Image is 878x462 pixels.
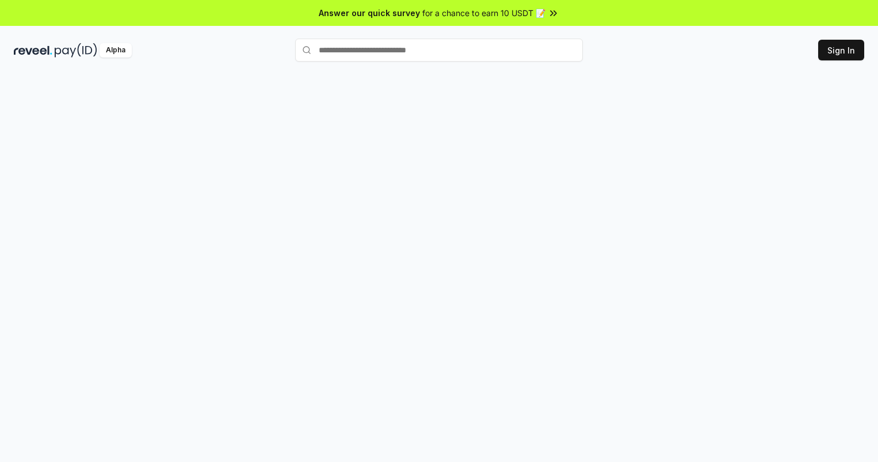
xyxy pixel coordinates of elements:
button: Sign In [818,40,864,60]
span: for a chance to earn 10 USDT 📝 [422,7,545,19]
img: pay_id [55,43,97,58]
span: Answer our quick survey [319,7,420,19]
img: reveel_dark [14,43,52,58]
div: Alpha [100,43,132,58]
